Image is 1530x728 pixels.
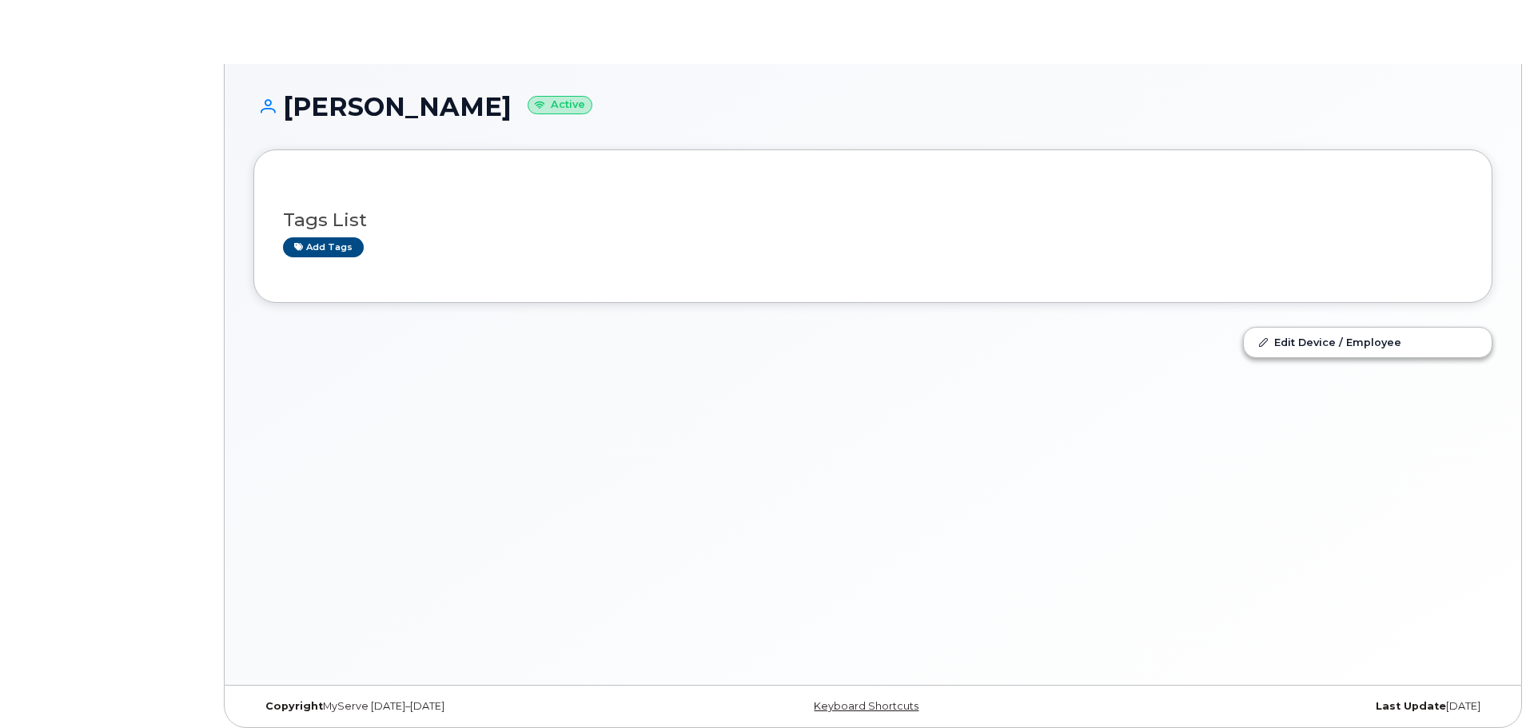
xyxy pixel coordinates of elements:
[1376,700,1446,712] strong: Last Update
[1079,700,1492,713] div: [DATE]
[265,700,323,712] strong: Copyright
[253,700,667,713] div: MyServe [DATE]–[DATE]
[283,210,1463,230] h3: Tags List
[283,237,364,257] a: Add tags
[1244,328,1492,356] a: Edit Device / Employee
[528,96,592,114] small: Active
[814,700,918,712] a: Keyboard Shortcuts
[253,93,1492,121] h1: [PERSON_NAME]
